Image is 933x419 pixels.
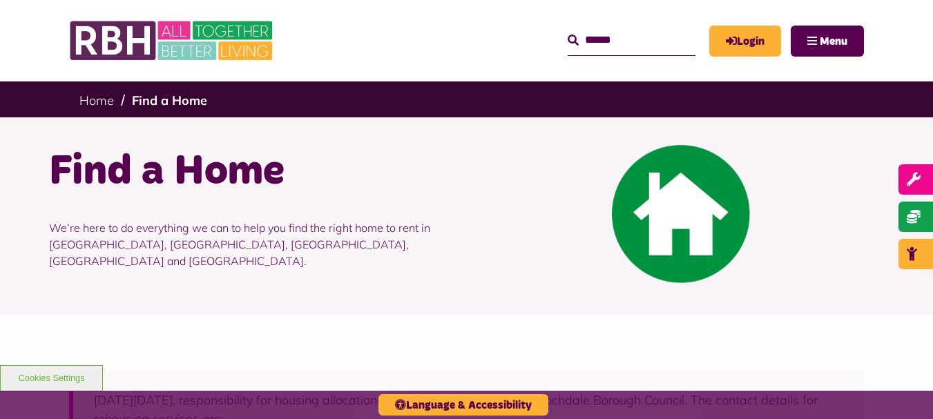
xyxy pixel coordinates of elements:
a: Home [79,92,114,108]
img: RBH [69,14,276,68]
button: Navigation [791,26,864,57]
button: Language & Accessibility [378,394,548,416]
p: We’re here to do everything we can to help you find the right home to rent in [GEOGRAPHIC_DATA], ... [49,199,456,290]
a: MyRBH [709,26,781,57]
img: Find A Home [612,145,750,283]
h1: Find a Home [49,145,456,199]
iframe: Netcall Web Assistant for live chat [871,357,933,419]
a: Find a Home [132,92,207,108]
span: Menu [820,36,847,47]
